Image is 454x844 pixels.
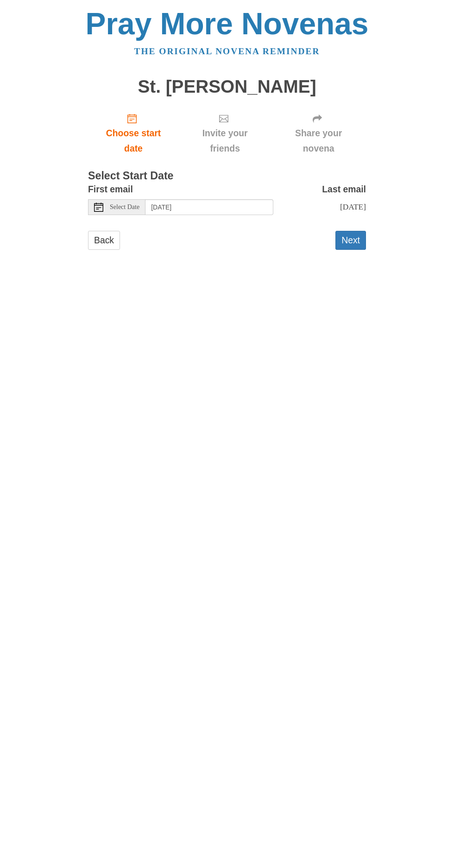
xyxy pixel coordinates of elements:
a: Choose start date [88,106,179,161]
span: Invite your friends [188,126,262,156]
h3: Select Start Date [88,170,366,182]
label: First email [88,182,133,197]
span: Share your novena [280,126,357,156]
span: [DATE] [340,202,366,211]
a: The original novena reminder [134,46,320,56]
label: Last email [322,182,366,197]
h1: St. [PERSON_NAME] [88,77,366,97]
div: Click "Next" to confirm your start date first. [271,106,366,161]
button: Next [335,231,366,250]
a: Pray More Novenas [86,6,369,41]
span: Select Date [110,204,139,210]
a: Back [88,231,120,250]
span: Choose start date [97,126,170,156]
div: Click "Next" to confirm your start date first. [179,106,271,161]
